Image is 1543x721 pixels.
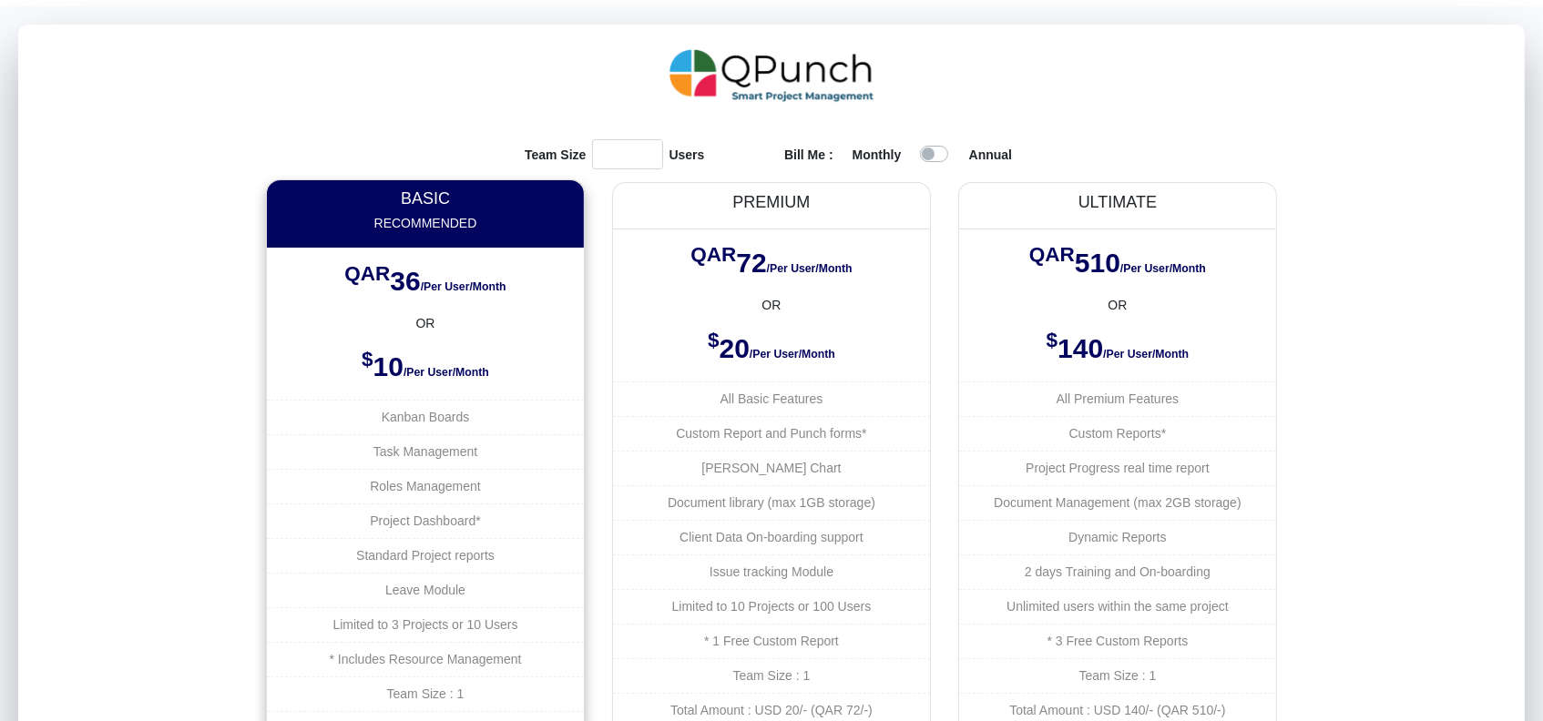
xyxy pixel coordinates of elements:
li: Team Size : 1 [959,658,1276,693]
strong: Users [669,146,705,170]
li: Project Dashboard* [267,503,584,538]
li: * 1 Free Custom Report [613,624,930,658]
strong: Annual [969,147,1012,162]
span: 36 [390,266,420,296]
strong: Bill Me : [784,147,833,162]
li: All Basic Features [613,381,930,416]
li: Team Size : 1 [267,676,584,711]
span: 72 [736,248,766,278]
h3: ULTIMATE [975,193,1260,213]
li: 2 days Training and On-boarding [959,554,1276,589]
img: QPunch [669,43,874,108]
li: Unlimited users within the same project [959,589,1276,624]
center: OR [613,296,930,315]
li: Team Size : 1 [613,658,930,693]
li: Standard Project reports [267,538,584,573]
li: * Includes Resource Management [267,642,584,676]
center: OR [959,296,1276,315]
li: All Premium Features [959,381,1276,416]
li: Custom Report and Punch forms* [613,416,930,451]
sup: QAR [344,262,390,285]
sup: QAR [690,243,736,266]
li: Client Data On-boarding support [613,520,930,554]
li: Limited to 3 Projects or 10 Users [267,607,584,642]
span: /Per User/Month [1103,348,1189,360]
span: /Per User/Month [404,366,489,379]
span: 510 [1075,248,1120,278]
span: 20 [720,333,750,363]
span: 140 [1058,333,1103,363]
li: [PERSON_NAME] Chart [613,451,930,485]
sup: $ [362,348,373,371]
h3: BASIC [283,189,568,209]
span: /Per User/Month [1120,262,1206,275]
li: Task Management [267,434,584,469]
span: /Per User/Month [750,348,835,360]
li: Leave Module [267,573,584,607]
li: Kanban Boards [267,400,584,434]
li: Document library (max 1GB storage) [613,485,930,520]
li: * 3 Free Custom Reports [959,624,1276,658]
sup: QAR [1029,243,1075,266]
sup: $ [1047,329,1058,351]
li: Roles Management [267,469,584,503]
li: Project Progress real time report [959,451,1276,485]
strong: Team Size [525,146,586,170]
strong: Monthly [853,147,902,162]
span: /Per User/Month [421,280,506,293]
li: Dynamic Reports [959,520,1276,554]
span: 10 [373,351,404,381]
li: Document Management (max 2GB storage) [959,485,1276,520]
span: /Per User/Month [767,262,853,275]
li: Limited to 10 Projects or 100 Users [613,589,930,624]
h3: PREMIUM [628,193,914,213]
li: Custom Reports* [959,416,1276,451]
li: Issue tracking Module [613,554,930,589]
center: OR [267,314,584,333]
h6: Recommended [283,216,568,231]
sup: $ [708,329,720,351]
